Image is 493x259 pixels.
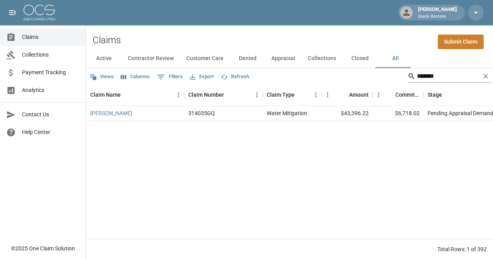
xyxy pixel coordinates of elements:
div: Claim Name [90,84,121,106]
div: [PERSON_NAME] [415,6,460,20]
span: Claims [22,33,80,41]
div: Claim Number [188,84,224,106]
button: Sort [384,89,395,100]
div: dynamic tabs [86,49,493,68]
button: Sort [338,89,349,100]
button: Menu [173,89,184,101]
div: © 2025 One Claim Solution [11,244,75,252]
span: Payment Tracking [22,68,80,77]
p: Quick Restore [418,13,457,20]
div: $43,396.22 [322,106,373,121]
button: Contractor Review [122,49,180,68]
button: Menu [373,89,384,101]
button: Menu [251,89,263,101]
div: Amount [349,84,369,106]
button: Collections [302,49,342,68]
div: Stage [428,84,442,106]
div: Search [407,70,491,84]
button: Sort [295,89,306,100]
button: Sort [121,89,132,100]
button: Sort [442,89,453,100]
div: 314035GQ [188,109,215,117]
div: Claim Name [86,84,184,106]
div: Total Rows: 1 of 392 [437,245,487,253]
button: Menu [310,89,322,101]
button: Refresh [219,71,251,83]
div: $6,718.02 [373,106,424,121]
button: Sort [224,89,235,100]
button: Denied [230,49,265,68]
button: Export [188,71,216,83]
button: Clear [480,70,491,82]
img: ocs-logo-white-transparent.png [24,5,55,20]
div: Committed Amount [395,84,420,106]
span: Analytics [22,86,80,94]
button: All [378,49,413,68]
button: Active [86,49,122,68]
a: [PERSON_NAME] [90,109,132,117]
a: Submit Claim [438,35,484,49]
button: Closed [342,49,378,68]
button: Show filters [155,71,185,83]
button: Customer Care [180,49,230,68]
div: Claim Number [184,84,263,106]
div: Water Mitigation [267,109,307,117]
div: Claim Type [263,84,322,106]
span: Contact Us [22,110,80,119]
span: Help Center [22,128,80,136]
span: Collections [22,51,80,59]
div: Amount [322,84,373,106]
button: Views [88,71,116,83]
button: open drawer [5,5,20,20]
button: Appraisal [265,49,302,68]
button: Menu [322,89,333,101]
div: Claim Type [267,84,295,106]
button: Select columns [119,71,152,83]
h2: Claims [93,35,121,46]
div: Committed Amount [373,84,424,106]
